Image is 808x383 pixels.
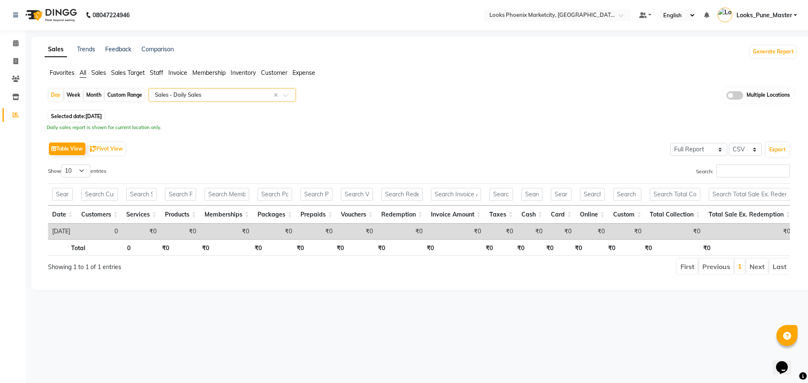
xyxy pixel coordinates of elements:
th: Customers: activate to sort column ascending [77,206,122,224]
td: ₹0 [337,224,377,239]
span: Invoice [168,69,187,77]
a: Sales [45,42,67,57]
label: Show entries [48,164,106,177]
th: ₹0 [586,239,619,256]
input: Search Date [52,188,73,201]
span: Customer [261,69,287,77]
img: logo [21,3,79,27]
th: Online: activate to sort column ascending [576,206,609,224]
th: ₹0 [715,239,803,256]
button: Pivot View [88,143,125,155]
input: Search Cash [521,188,542,201]
input: Search Products [165,188,196,201]
td: 0 [77,224,122,239]
button: Export [766,143,789,157]
th: 0 [90,239,135,256]
th: Prepaids: activate to sort column ascending [296,206,337,224]
input: Search Memberships [205,188,249,201]
th: Custom: activate to sort column ascending [609,206,646,224]
input: Search Vouchers [341,188,373,201]
th: ₹0 [558,239,586,256]
div: Daily sales report is shown for current location only. [47,124,795,131]
a: 1 [738,262,742,270]
span: Membership [192,69,226,77]
a: Trends [77,45,95,53]
input: Search Customers [81,188,118,201]
input: Search Custom [613,188,641,201]
div: Month [84,89,104,101]
td: ₹0 [547,224,576,239]
span: [DATE] [85,113,102,119]
th: ₹0 [656,239,715,256]
td: ₹0 [576,224,609,239]
th: ₹0 [213,239,266,256]
th: ₹0 [308,239,348,256]
input: Search Taxes [489,188,513,201]
input: Search Invoice Amount [431,188,481,201]
span: All [80,69,86,77]
th: ₹0 [389,239,439,256]
th: Redemption: activate to sort column ascending [377,206,427,224]
th: ₹0 [266,239,308,256]
input: Search Online [580,188,605,201]
span: Selected date: [49,111,104,122]
span: Sales Target [111,69,145,77]
td: ₹0 [427,224,485,239]
div: Week [64,89,82,101]
button: Generate Report [751,46,796,58]
span: Favorites [50,69,74,77]
td: ₹0 [377,224,427,239]
span: Sales [91,69,106,77]
td: ₹0 [704,224,795,239]
th: Cash: activate to sort column ascending [517,206,547,224]
th: Memberships: activate to sort column ascending [200,206,253,224]
label: Search: [696,164,790,177]
th: Date: activate to sort column ascending [48,206,77,224]
b: 08047224946 [93,3,130,27]
th: Total [48,239,90,256]
th: ₹0 [135,239,173,256]
img: pivot.png [90,146,96,152]
th: Packages: activate to sort column ascending [253,206,296,224]
span: Multiple Locations [747,91,790,100]
th: ₹0 [348,239,389,256]
th: Card: activate to sort column ascending [547,206,576,224]
a: Feedback [105,45,131,53]
td: ₹0 [200,224,253,239]
input: Search Total Sale Ex. Redemption [709,188,790,201]
img: Looks_Pune_Master [718,8,732,22]
span: Inventory [231,69,256,77]
td: ₹0 [646,224,704,239]
th: Invoice Amount: activate to sort column ascending [427,206,485,224]
th: Total Collection: activate to sort column ascending [646,206,704,224]
input: Search Services [126,188,157,201]
th: ₹0 [619,239,656,256]
th: Vouchers: activate to sort column ascending [337,206,377,224]
td: ₹0 [122,224,161,239]
span: Looks_Pune_Master [736,11,792,20]
th: Services: activate to sort column ascending [122,206,161,224]
td: ₹0 [296,224,337,239]
a: Comparison [141,45,174,53]
th: ₹0 [497,239,528,256]
button: Table View [49,143,85,155]
td: ₹0 [485,224,517,239]
input: Search Card [551,188,571,201]
span: Staff [150,69,163,77]
th: ₹0 [173,239,213,256]
td: ₹0 [253,224,296,239]
td: ₹0 [517,224,547,239]
input: Search Prepaids [300,188,332,201]
iframe: chat widget [773,349,800,375]
td: ₹0 [609,224,646,239]
th: Taxes: activate to sort column ascending [485,206,517,224]
span: Clear all [274,91,281,100]
td: [DATE] [48,224,77,239]
div: Day [49,89,63,101]
td: ₹0 [161,224,200,239]
input: Search Redemption [381,188,423,201]
th: Total Sale Ex. Redemption: activate to sort column ascending [704,206,795,224]
span: Expense [292,69,315,77]
th: ₹0 [529,239,558,256]
input: Search Total Collection [650,188,700,201]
